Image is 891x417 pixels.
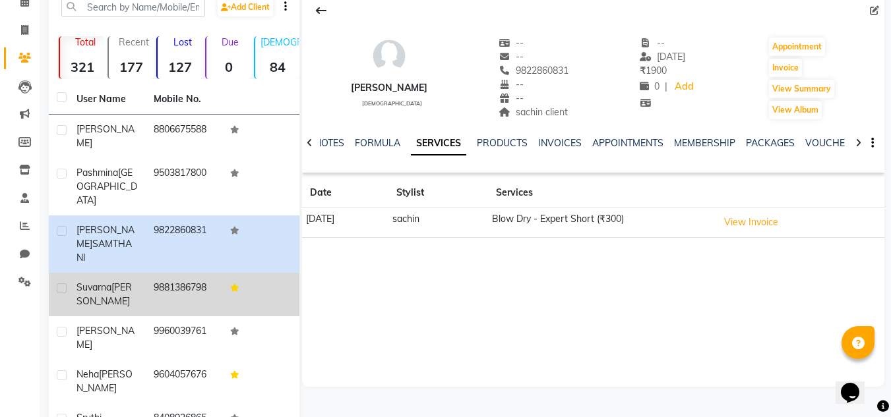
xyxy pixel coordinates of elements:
button: View Summary [769,80,834,98]
span: -- [499,78,524,90]
button: View Album [769,101,822,119]
a: FORMULA [355,137,400,149]
p: Due [209,36,251,48]
th: Mobile No. [146,84,223,115]
iframe: chat widget [836,364,878,404]
button: View Invoice [718,212,784,233]
th: User Name [69,84,146,115]
a: INVOICES [538,137,582,149]
td: 9960039761 [146,316,223,360]
span: [DEMOGRAPHIC_DATA] [362,100,422,107]
td: 9881386798 [146,273,223,316]
span: -- [499,37,524,49]
td: [DATE] [302,208,388,238]
img: avatar [369,36,409,76]
p: Recent [114,36,154,48]
th: Stylist [388,178,488,208]
p: Lost [163,36,202,48]
a: MEMBERSHIP [674,137,735,149]
strong: 177 [109,59,154,75]
a: APPOINTMENTS [592,137,663,149]
p: [DEMOGRAPHIC_DATA] [261,36,300,48]
span: 0 [640,80,660,92]
span: -- [499,51,524,63]
div: [PERSON_NAME] [351,81,427,95]
strong: 84 [255,59,300,75]
a: PRODUCTS [477,137,528,149]
td: 9822860831 [146,215,223,273]
a: VOUCHERS [805,137,857,149]
span: -- [499,92,524,104]
span: [PERSON_NAME] [77,123,135,149]
span: suvarna [77,281,111,293]
span: pashmina [77,167,118,179]
td: sachin [388,208,488,238]
span: | [665,80,667,94]
span: 9822860831 [499,65,568,76]
span: [PERSON_NAME] [77,368,133,394]
span: SAMTHANI [77,238,132,264]
button: Appointment [769,38,825,56]
strong: 321 [60,59,105,75]
td: 9604057676 [146,360,223,403]
strong: 127 [158,59,202,75]
span: ₹ [640,65,646,76]
span: [DATE] [640,51,685,63]
th: Services [488,178,714,208]
span: neha [77,368,99,380]
span: [GEOGRAPHIC_DATA] [77,167,137,206]
strong: 0 [206,59,251,75]
span: [PERSON_NAME] [77,325,135,350]
p: Total [65,36,105,48]
span: sachin client [499,106,568,118]
span: -- [640,37,665,49]
a: NOTES [315,137,344,149]
th: Date [302,178,388,208]
a: PACKAGES [746,137,795,149]
span: 1900 [640,65,667,76]
span: [PERSON_NAME] [77,224,135,250]
td: Blow Dry - Expert Short (₹300) [488,208,714,238]
button: Invoice [769,59,802,77]
td: 8806675588 [146,115,223,158]
td: 9503817800 [146,158,223,215]
a: Add [673,78,696,96]
a: SERVICES [411,132,466,155]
